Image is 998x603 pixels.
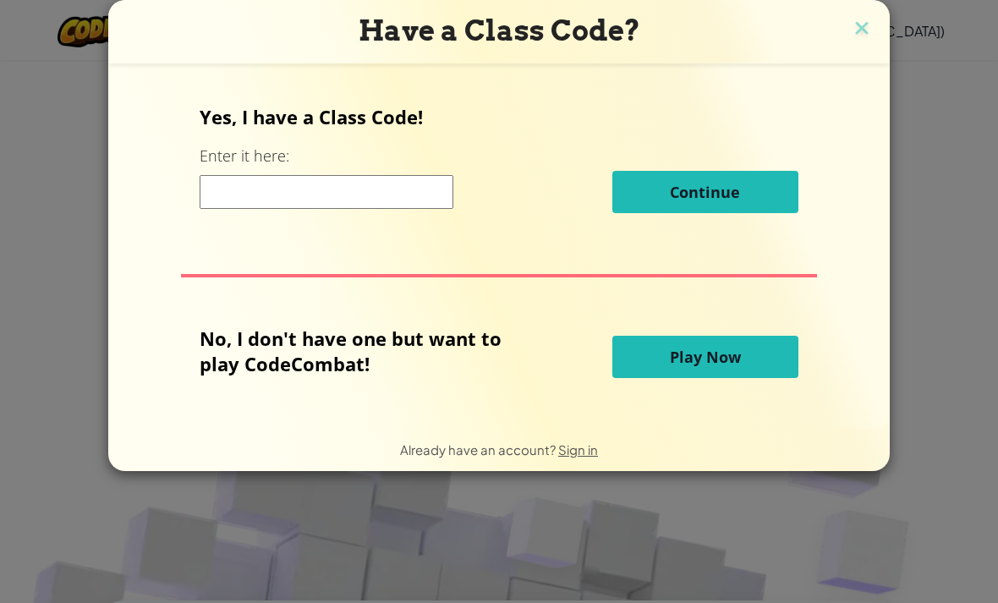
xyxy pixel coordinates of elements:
[200,104,798,129] p: Yes, I have a Class Code!
[670,347,741,367] span: Play Now
[612,171,798,213] button: Continue
[670,182,740,202] span: Continue
[200,326,527,376] p: No, I don't have one but want to play CodeCombat!
[612,336,798,378] button: Play Now
[400,441,558,458] span: Already have an account?
[558,441,598,458] a: Sign in
[851,17,873,42] img: close icon
[359,14,640,47] span: Have a Class Code?
[200,145,289,167] label: Enter it here:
